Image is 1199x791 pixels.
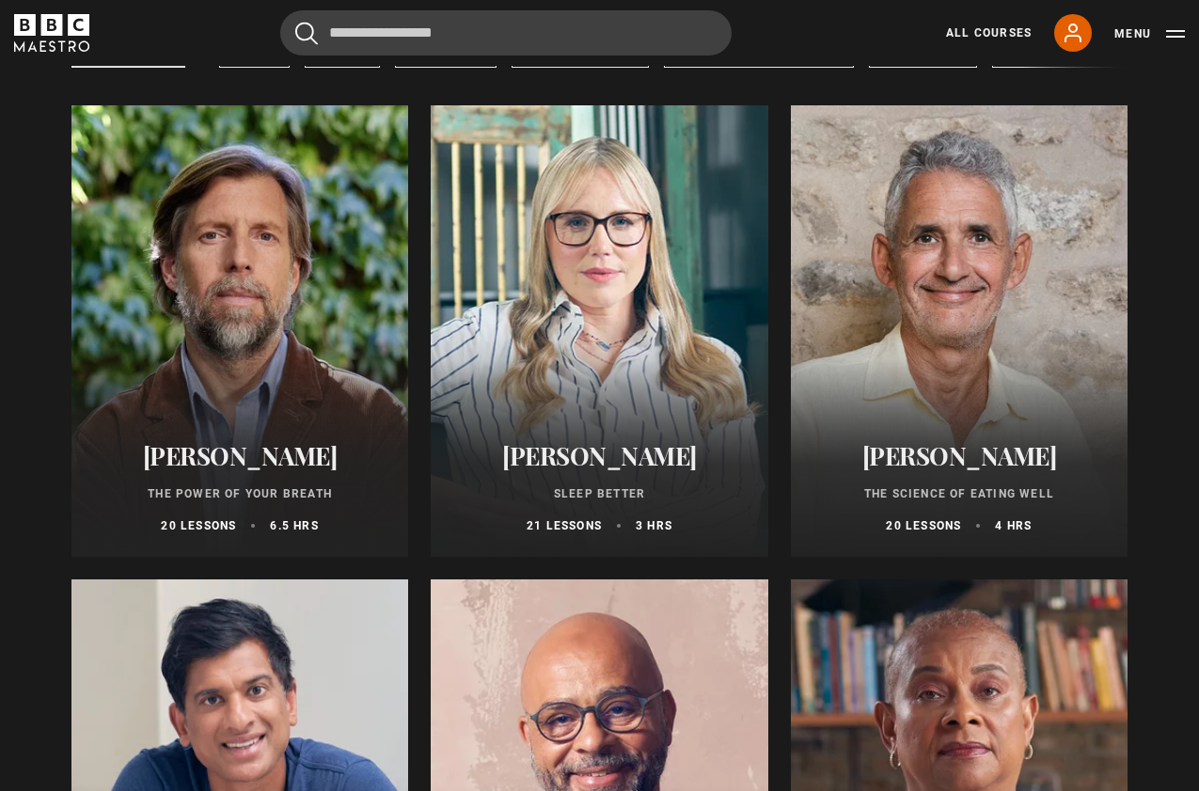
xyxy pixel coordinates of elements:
[1114,24,1185,43] button: Toggle navigation
[280,10,732,55] input: Search
[431,105,767,557] a: [PERSON_NAME] Sleep Better 21 lessons 3 hrs
[270,517,318,534] p: 6.5 hrs
[995,517,1032,534] p: 4 hrs
[94,441,386,470] h2: [PERSON_NAME]
[813,485,1105,502] p: The Science of Eating Well
[946,24,1032,41] a: All Courses
[636,517,672,534] p: 3 hrs
[14,14,89,52] svg: BBC Maestro
[791,105,1128,557] a: [PERSON_NAME] The Science of Eating Well 20 lessons 4 hrs
[813,441,1105,470] h2: [PERSON_NAME]
[453,441,745,470] h2: [PERSON_NAME]
[527,517,602,534] p: 21 lessons
[94,485,386,502] p: The Power of Your Breath
[886,517,961,534] p: 20 lessons
[71,105,408,557] a: [PERSON_NAME] The Power of Your Breath 20 lessons 6.5 hrs
[453,485,745,502] p: Sleep Better
[161,517,236,534] p: 20 lessons
[295,22,318,45] button: Submit the search query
